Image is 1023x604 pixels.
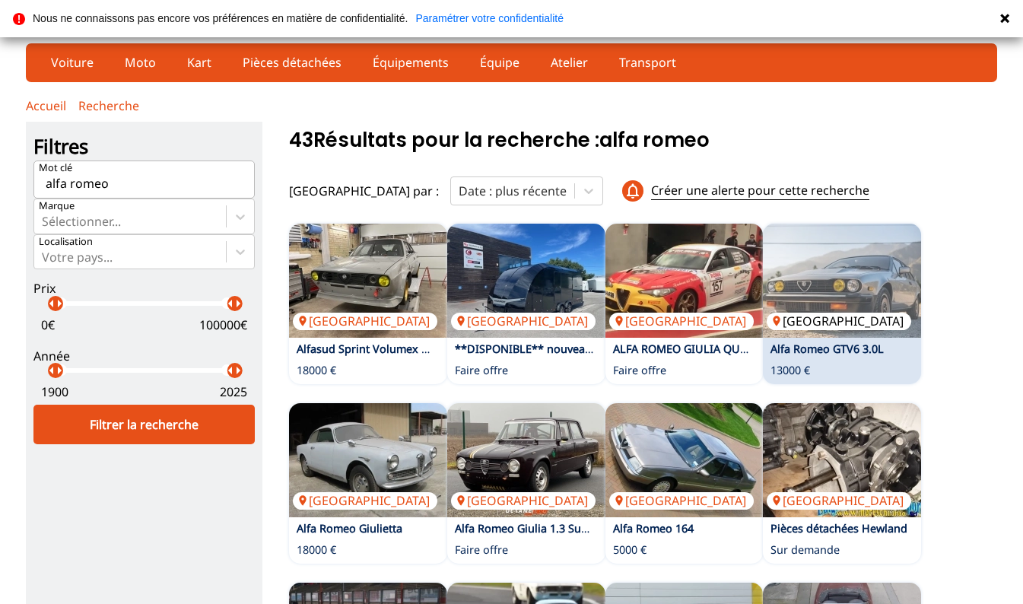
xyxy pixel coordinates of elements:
a: Alfa Romeo Giulietta[GEOGRAPHIC_DATA] [289,403,447,517]
p: [GEOGRAPHIC_DATA] [293,492,437,509]
p: arrow_right [229,294,247,313]
p: arrow_right [229,361,247,380]
a: Alfa Romeo GTV6 3.0L[GEOGRAPHIC_DATA] [763,224,921,338]
p: 100000 € [199,316,247,333]
p: 0 € [41,316,55,333]
img: Pièces détachées Hewland [763,403,921,517]
p: arrow_left [221,361,240,380]
a: Alfa Romeo Giulietta [297,521,402,536]
p: 1900 [41,383,68,400]
p: arrow_right [50,294,68,313]
img: Alfa Romeo Giulia 1.3 Super [447,403,605,517]
a: Kart [177,49,221,75]
img: Alfa Romeo GTV6 3.0L [763,224,921,338]
span: notifications [621,180,643,202]
input: MarqueSélectionner... [42,215,45,228]
a: ALFA ROMEO GIULIA QUADRIFOGLIO[GEOGRAPHIC_DATA] [605,224,764,338]
p: Filtres [33,133,255,161]
p: Année [33,348,255,364]
a: Alfasud Sprint Volumex Kompressor[GEOGRAPHIC_DATA] [289,224,447,338]
p: arrow_left [43,294,61,313]
a: Transport [609,49,686,75]
h1: 43 Résultats pour la recherche : alfa romeo [289,122,998,158]
p: Localisation [39,235,93,249]
a: Atelier [541,49,598,75]
p: [GEOGRAPHIC_DATA] [451,492,596,509]
a: Équipements [363,49,459,75]
a: Pièces détachées Hewland [770,521,907,536]
p: Marque [39,199,75,213]
p: 5000 € [613,542,647,558]
p: arrow_left [43,361,61,380]
a: Alfa Romeo 164 [613,521,694,536]
input: Mot clé [33,161,255,199]
img: Alfasud Sprint Volumex Kompressor [289,224,447,338]
a: Alfa Romeo GTV6 3.0L [770,342,884,356]
a: **DISPONIBLE** nouveau modèle [PERSON_NAME] RACE SPORT en 5.5 x 2.1 utiles [455,342,882,356]
p: arrow_right [50,361,68,380]
a: ALFA ROMEO GIULIA QUADRIFOGLIO [613,342,805,356]
p: Prix [33,280,255,297]
p: [GEOGRAPHIC_DATA] [451,313,596,329]
a: Alfa Romeo Giulia 1.3 Super [455,521,599,536]
a: Recherche [78,97,139,114]
p: Sur demande [770,542,840,558]
p: 13000 € [770,363,810,378]
a: Pièces détachées Hewland[GEOGRAPHIC_DATA] [763,403,921,517]
p: [GEOGRAPHIC_DATA] [609,313,754,329]
p: Mot clé [39,161,72,175]
a: Alfa Romeo 164[GEOGRAPHIC_DATA] [605,403,764,517]
img: Alfa Romeo Giulietta [289,403,447,517]
a: **DISPONIBLE** nouveau modèle BRIAN JAMES RACE SPORT en 5.5 x 2.1 utiles[GEOGRAPHIC_DATA] [447,224,605,338]
p: [GEOGRAPHIC_DATA] par : [289,183,439,199]
p: 2025 [220,383,247,400]
a: Pièces détachées [233,49,351,75]
a: Alfasud Sprint Volumex Kompressor [297,342,484,356]
p: Nous ne connaissons pas encore vos préférences en matière de confidentialité. [33,13,408,24]
p: Créer une alerte pour cette recherche [651,182,869,199]
img: Alfa Romeo 164 [605,403,764,517]
p: [GEOGRAPHIC_DATA] [767,492,911,509]
a: Voiture [41,49,103,75]
p: [GEOGRAPHIC_DATA] [767,313,911,329]
a: Moto [115,49,166,75]
p: 18000 € [297,363,336,378]
a: Alfa Romeo Giulia 1.3 Super[GEOGRAPHIC_DATA] [447,403,605,517]
a: Équipe [470,49,529,75]
p: Faire offre [455,363,508,378]
a: Accueil [26,97,66,114]
p: [GEOGRAPHIC_DATA] [293,313,437,329]
div: Filtrer la recherche [33,405,255,444]
p: arrow_left [221,294,240,313]
p: Faire offre [455,542,508,558]
a: Paramétrer votre confidentialité [415,13,564,24]
p: [GEOGRAPHIC_DATA] [609,492,754,509]
input: Votre pays... [42,250,45,264]
p: 18000 € [297,542,336,558]
img: ALFA ROMEO GIULIA QUADRIFOGLIO [605,224,764,338]
p: Faire offre [613,363,666,378]
img: **DISPONIBLE** nouveau modèle BRIAN JAMES RACE SPORT en 5.5 x 2.1 utiles [447,224,605,338]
